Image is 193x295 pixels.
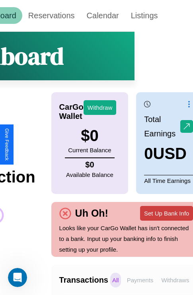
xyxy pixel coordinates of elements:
[71,208,112,219] h4: Uh Oh!
[84,100,117,115] button: Withdraw
[68,127,111,145] h3: $ 0
[125,7,164,24] a: Listings
[144,112,180,141] p: Total Earnings
[125,273,156,287] p: Payments
[140,206,193,221] button: Set Up Bank Info
[4,128,10,161] div: Give Feedback
[66,160,113,169] h4: $ 0
[81,7,125,24] a: Calendar
[110,273,121,287] p: All
[144,145,193,163] h3: 0 USD
[59,103,84,121] h4: CarGo Wallet
[159,273,191,287] p: Withdraws
[68,145,111,155] p: Current Balance
[59,276,108,285] h4: Transactions
[8,268,27,287] iframe: Intercom live chat
[144,175,193,186] p: All Time Earnings
[66,169,113,180] p: Available Balance
[22,7,81,24] a: Reservations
